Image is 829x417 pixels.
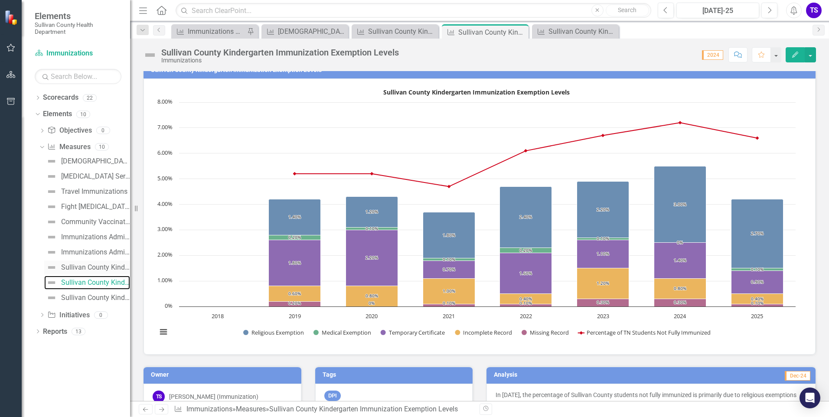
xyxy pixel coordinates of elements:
img: Not Defined [46,247,57,257]
text: 2.20% [597,206,609,212]
div: Sullivan County Kindergarten Students Immunization Status [61,294,130,302]
text: 0% [369,300,375,306]
div: Immunizations Administered by [PERSON_NAME][GEOGRAPHIC_DATA] [61,233,130,241]
path: 2023, 2.2. Religious Exemption. [577,182,629,238]
span: Search [618,7,636,13]
a: Travel Immunizations [44,185,127,199]
text: 0% [165,302,173,309]
a: Initiatives [47,310,89,320]
path: 2019, 0.2. Medical Exemption. [269,235,321,240]
a: Immunizations Administered by [PERSON_NAME][GEOGRAPHIC_DATA] [44,230,130,244]
text: 4.00% [157,200,173,208]
text: 2.40% [519,214,532,220]
img: Not Defined [46,232,57,242]
path: 2020, 2.2. Temporary Certificate. [346,230,398,286]
text: 0.10% [751,266,764,272]
img: Not Defined [143,48,157,62]
text: 0.90% [751,279,764,285]
text: 0% [677,239,683,245]
div: Sullivan County Kindergarten Immunization Exemption Levels [61,279,130,287]
img: ClearPoint Strategy [4,10,20,26]
path: 2020, 0.1. Medical Exemption. [346,228,398,230]
path: 2019, 1.4. Religious Exemption. [269,199,321,235]
text: 0.80% [366,293,378,299]
div: Sullivan County Kindergarten Immunization Compliance per Vaccine [61,264,130,271]
button: View chart menu, Sullivan County Kindergarten Immunization Exemption Levels [157,326,170,338]
text: 2018 [212,312,224,320]
div: [PERSON_NAME] (Immunization) [169,392,258,401]
div: » » [174,404,473,414]
img: Not Defined [46,156,57,166]
path: 2023, 1.2. Incomplete Record. [577,268,629,299]
div: 13 [72,328,85,335]
text: 1.80% [288,260,301,266]
button: Show Medical Exemption [313,329,371,336]
path: 2023, 0.3. Missing Record. [577,299,629,307]
h3: Owner [151,371,297,378]
path: 2021, 0.1. Medical Exemption. [423,258,475,261]
text: 0.10% [443,300,455,306]
path: 2023, 1.1. Temporary Certificate. [577,240,629,268]
path: 2022, 0.2. Medical Exemption. [500,248,552,253]
text: 2022 [520,312,532,320]
text: 8.00% [157,98,173,105]
div: 10 [95,143,109,151]
path: 2022, 0.4. Incomplete Record. [500,294,552,304]
g: Temporary Certificate, series 3 of 6. Bar series with 8 bars. [218,230,783,294]
img: Not Defined [46,171,57,182]
button: [DATE]-25 [676,3,759,18]
img: Not Defined [46,262,57,273]
button: Show Percentage of TN Students Not Fully Immunized [578,329,710,336]
text: 0.20% [288,300,301,306]
path: 2025, 0.4. Incomplete Record. [731,294,783,304]
a: Reports [43,327,67,337]
text: 5.00% [157,174,173,182]
path: 2021, 1.8. Religious Exemption. [423,212,475,258]
path: 2020, 1.2. Religious Exemption. [346,197,398,228]
a: Immunizations Administered by Stock - Kingsport [44,245,130,259]
path: 2022, 1.6. Temporary Certificate. [500,253,552,294]
div: Sullivan County Kindergarten Immunization Exemption Levels [269,405,458,413]
text: 1.00% [157,276,173,284]
path: 2025, 0.1. Medical Exemption. [731,268,783,271]
text: 1.10% [597,251,609,257]
a: Measures [47,142,90,152]
path: 2024, 7.2. Percentage of TN Students Not Fully Immunized. [679,121,682,124]
text: 2019 [289,312,301,320]
span: 2024 [702,50,723,60]
div: 0 [94,311,108,319]
text: 1.20% [597,280,609,286]
a: [DEMOGRAPHIC_DATA] Survey [44,154,130,168]
path: 2019, 1.8. Temporary Certificate. [269,240,321,286]
text: 3.00% [674,201,686,207]
div: Sullivan County Kindergarten Immunization Exemption Levels [161,48,399,57]
text: 0.20% [519,247,532,253]
div: Open Intercom Messenger [800,388,820,408]
text: 2.00% [157,251,173,258]
a: Elements [43,109,72,119]
text: 0.70% [443,266,455,272]
input: Search Below... [35,69,121,84]
svg: Interactive chart [153,85,800,345]
text: Sullivan County Kindergarten Immunization Exemption Levels [383,88,570,96]
path: 2020, 0.8. Incomplete Record. [346,286,398,307]
h3: Analysis [494,371,643,378]
input: Search ClearPoint... [176,3,651,18]
text: 0.60% [288,290,301,296]
text: 1.40% [288,214,301,220]
path: 2019, 5.2. Percentage of TN Students Not Fully Immunized. [293,172,297,176]
text: 1.60% [519,270,532,276]
text: 1.20% [366,208,378,215]
div: Fight [MEDICAL_DATA] Vaccination Rates Per Year [61,203,130,211]
path: 2025, 6.6. Percentage of TN Students Not Fully Immunized. [756,137,759,140]
button: Show Incomplete Record [455,329,512,336]
text: 0.20% [288,234,301,240]
text: 0.10% [519,300,532,306]
text: 0.10% [597,235,609,241]
path: 2025, 2.7. Religious Exemption. [731,199,783,268]
text: 2021 [443,312,455,320]
div: Immunizations Administered by Stock - Kingsport [188,26,245,37]
div: 10 [76,111,90,118]
path: 2021, 1. Incomplete Record. [423,279,475,304]
div: Sullivan County Kindergarten Immunization Exemption Levels [458,27,526,38]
